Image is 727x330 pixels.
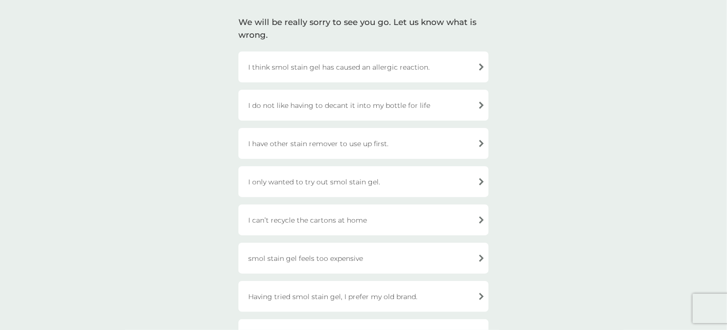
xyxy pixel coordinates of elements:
div: I think smol stain gel has caused an allergic reaction. [238,51,489,82]
div: We will be really sorry to see you go. Let us know what is wrong. [238,16,489,42]
div: I have other stain remover to use up first. [238,128,489,159]
div: I do not like having to decant it into my bottle for life [238,90,489,121]
div: I can’t recycle the cartons at home [238,204,489,235]
div: smol stain gel feels too expensive [238,243,489,274]
div: I only wanted to try out smol stain gel. [238,166,489,197]
div: Having tried smol stain gel, I prefer my old brand. [238,281,489,312]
